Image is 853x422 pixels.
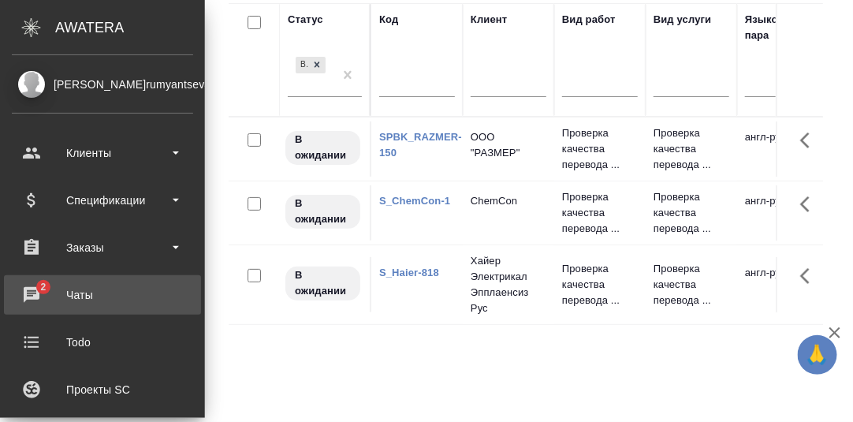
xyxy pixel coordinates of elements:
[295,132,351,163] p: В ожидании
[294,55,327,75] div: В ожидании
[379,12,398,28] div: Код
[654,12,712,28] div: Вид услуги
[295,267,351,299] p: В ожидании
[737,185,829,241] td: англ-рус
[798,335,837,375] button: 🙏
[654,189,729,237] p: Проверка качества перевода ...
[4,370,201,409] a: Проекты SC
[562,12,616,28] div: Вид работ
[4,323,201,362] a: Todo
[379,267,439,278] a: S_Haier-818
[562,261,638,308] p: Проверка качества перевода ...
[296,57,308,73] div: В ожидании
[12,331,193,354] div: Todo
[288,12,323,28] div: Статус
[379,131,462,159] a: SPBK_RAZMER-150
[31,279,55,295] span: 2
[737,121,829,177] td: англ-рус
[654,261,729,308] p: Проверка качества перевода ...
[745,12,821,43] div: Языковая пара
[12,283,193,307] div: Чаты
[471,193,546,209] p: ChemCon
[791,121,829,159] button: Здесь прячутся важные кнопки
[379,195,450,207] a: S_ChemCon-1
[654,125,729,173] p: Проверка качества перевода ...
[562,125,638,173] p: Проверка качества перевода ...
[12,141,193,165] div: Клиенты
[791,257,829,295] button: Здесь прячутся важные кнопки
[12,236,193,260] div: Заказы
[791,185,829,223] button: Здесь прячутся важные кнопки
[12,378,193,401] div: Проекты SC
[471,253,546,316] p: Хайер Электрикал Эпплаенсиз Рус
[295,196,351,227] p: В ожидании
[737,257,829,312] td: англ-рус
[471,129,546,161] p: ООО "РАЗМЕР"
[804,338,831,372] span: 🙏
[471,12,507,28] div: Клиент
[12,76,193,93] div: [PERSON_NAME]rumyantseva
[55,12,205,43] div: AWATERA
[562,189,638,237] p: Проверка качества перевода ...
[4,275,201,315] a: 2Чаты
[12,189,193,212] div: Спецификации
[284,265,362,302] div: Исполнитель назначен, приступать к работе пока рано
